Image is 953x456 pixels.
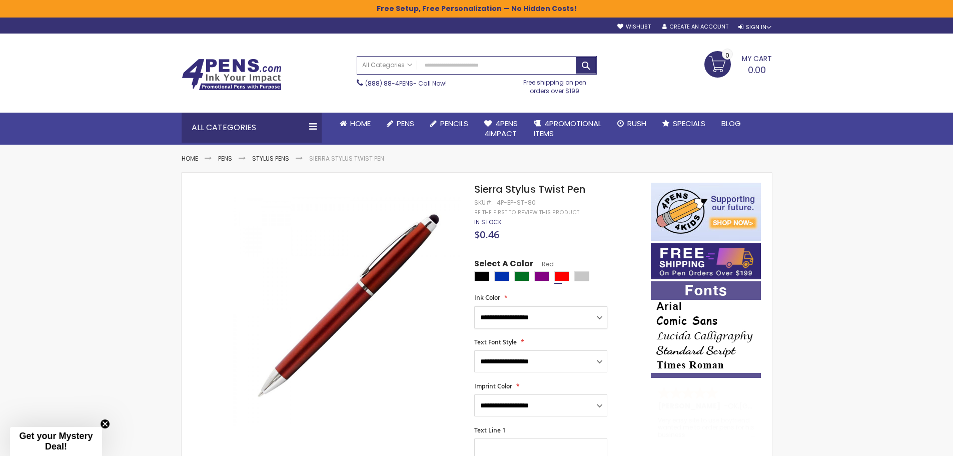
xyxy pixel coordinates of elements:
[713,113,749,135] a: Blog
[721,118,741,129] span: Blog
[662,23,728,31] a: Create an Account
[474,382,512,390] span: Imprint Color
[182,113,322,143] div: All Categories
[474,338,517,346] span: Text Font Style
[704,51,772,76] a: 0.00 0
[332,113,379,135] a: Home
[609,113,654,135] a: Rush
[748,64,766,76] span: 0.00
[617,23,651,31] a: Wishlist
[422,113,476,135] a: Pencils
[533,260,554,268] span: Red
[514,271,529,281] div: Green
[574,271,589,281] div: Silver
[182,59,282,91] img: 4Pens Custom Pens and Promotional Products
[379,113,422,135] a: Pens
[474,218,502,226] div: Availability
[534,271,549,281] div: Purple
[484,118,518,139] span: 4Pens 4impact
[474,182,585,196] span: Sierra Stylus Twist Pen
[728,401,738,411] span: OK
[357,57,417,73] a: All Categories
[476,113,526,145] a: 4Pens4impact
[658,417,755,438] div: Very easy site to use boyfriend wanted me to order pens for his business
[474,258,533,272] span: Select A Color
[554,271,569,281] div: Red
[309,155,384,163] li: Sierra Stylus Twist Pen
[440,118,468,129] span: Pencils
[724,401,813,411] span: - ,
[651,183,761,241] img: 4pens 4 kids
[673,118,705,129] span: Specials
[218,154,232,163] a: Pens
[362,61,412,69] span: All Categories
[651,281,761,378] img: font-personalization-examples
[497,199,536,207] div: 4P-EP-ST-80
[365,79,447,88] span: - Call Now!
[739,401,813,411] span: [GEOGRAPHIC_DATA]
[651,243,761,279] img: Free shipping on orders over $199
[474,198,493,207] strong: SKU
[182,154,198,163] a: Home
[100,419,110,429] button: Close teaser
[474,271,489,281] div: Black
[474,228,499,241] span: $0.46
[494,271,509,281] div: Blue
[474,218,502,226] span: In stock
[654,113,713,135] a: Specials
[233,197,461,426] img: stypen_35_side_red_1.jpg
[725,51,729,60] span: 0
[19,431,93,451] span: Get your Mystery Deal!
[738,24,771,31] div: Sign In
[474,293,500,302] span: Ink Color
[252,154,289,163] a: Stylus Pens
[350,118,371,129] span: Home
[365,79,413,88] a: (888) 88-4PENS
[474,209,579,216] a: Be the first to review this product
[534,118,601,139] span: 4PROMOTIONAL ITEMS
[658,401,724,411] span: [PERSON_NAME]
[627,118,646,129] span: Rush
[10,427,102,456] div: Get your Mystery Deal!Close teaser
[397,118,414,129] span: Pens
[513,75,597,95] div: Free shipping on pen orders over $199
[474,426,506,434] span: Text Line 1
[526,113,609,145] a: 4PROMOTIONALITEMS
